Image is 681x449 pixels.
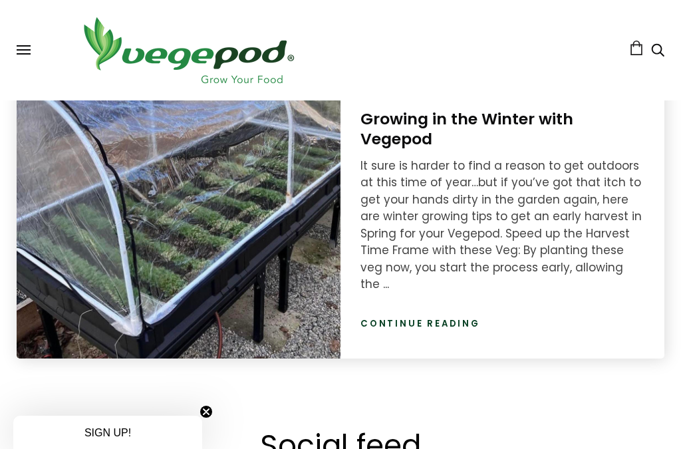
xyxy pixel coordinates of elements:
img: Vegepod [72,13,305,87]
a: Search [651,45,664,59]
a: Continue reading [360,317,480,331]
div: It sure is harder to find a reason to get outdoors at this time of year…but if you’ve got that it... [360,158,644,293]
button: Close teaser [200,405,213,418]
span: SIGN UP! [84,427,131,438]
a: Growing in the Winter with Vegepod [360,108,573,150]
div: SIGN UP!Close teaser [13,416,202,449]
